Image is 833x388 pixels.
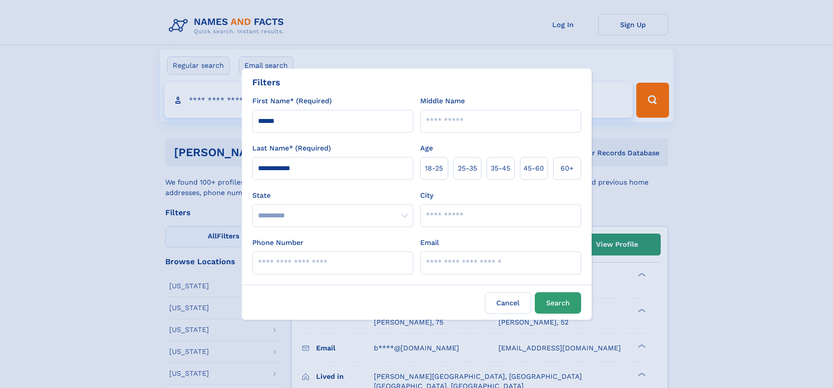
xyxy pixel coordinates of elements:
span: 45‑60 [523,163,544,174]
label: Middle Name [420,96,465,106]
label: Phone Number [252,238,303,248]
div: Filters [252,76,280,89]
label: Email [420,238,439,248]
label: Age [420,143,433,154]
span: 25‑35 [458,163,477,174]
label: Last Name* (Required) [252,143,331,154]
span: 35‑45 [491,163,510,174]
label: Cancel [485,292,531,314]
label: State [252,190,413,201]
span: 60+ [561,163,574,174]
label: First Name* (Required) [252,96,332,106]
span: 18‑25 [425,163,443,174]
button: Search [535,292,581,314]
label: City [420,190,433,201]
